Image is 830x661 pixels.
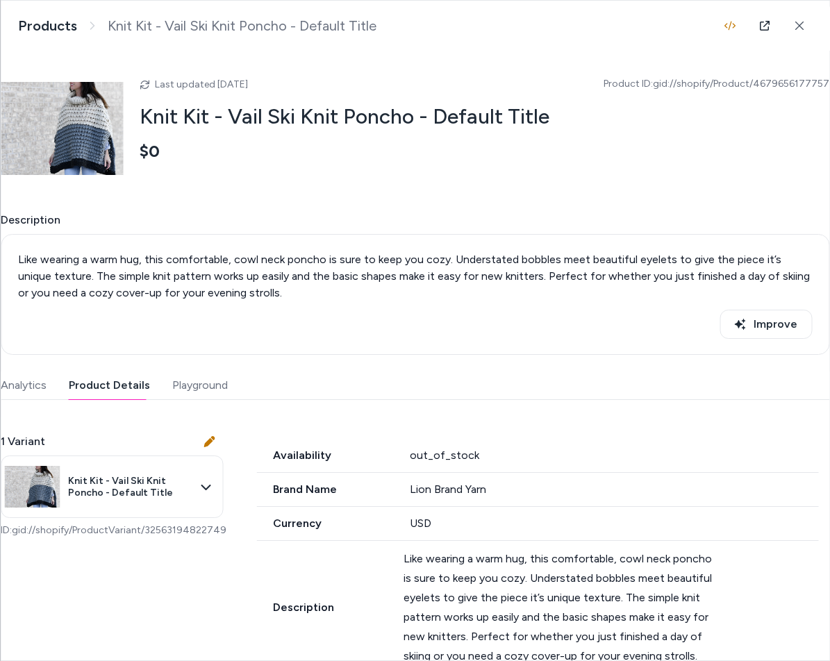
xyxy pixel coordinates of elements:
[172,371,228,399] button: Playground
[410,515,818,532] div: USD
[1,524,223,537] p: ID: gid://shopify/ProductVariant/32563194822749
[68,475,192,499] span: Knit Kit - Vail Ski Knit Poncho - Default Title
[155,78,248,90] span: Last updated [DATE]
[17,17,76,35] a: Products
[1,455,223,518] button: Knit Kit - Vail Ski Knit Poncho - Default Title
[256,515,393,532] span: Currency
[140,141,160,162] span: $0
[720,310,812,339] button: Improve
[1,212,829,228] span: Description
[410,447,818,464] div: out_of_stock
[256,599,387,616] span: Description
[18,251,812,301] div: Like wearing a warm hug, this comfortable, cowl neck poncho is sure to keep you cozy. Understated...
[1,433,45,450] span: 1 Variant
[69,371,150,399] button: Product Details
[604,77,829,91] span: Product ID: gid://shopify/Product/4679656177757
[1,67,123,190] img: b70330a.jpg
[1,371,47,399] button: Analytics
[410,481,818,498] div: Lion Brand Yarn
[256,481,393,498] span: Brand Name
[140,103,829,130] h2: Knit Kit - Vail Ski Knit Poncho - Default Title
[256,447,393,464] span: Availability
[17,17,376,35] nav: breadcrumb
[107,17,376,35] span: Knit Kit - Vail Ski Knit Poncho - Default Title
[4,459,60,514] img: b70330a.jpg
